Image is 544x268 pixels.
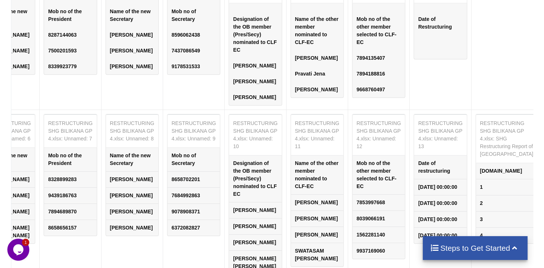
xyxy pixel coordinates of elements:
td: Name of the other member nominated to CLF-EC [291,155,343,194]
td: 9668760497 [352,81,405,97]
td: Name of the other member nominated to CLF-EC [291,11,343,50]
iframe: chat widget [7,239,31,261]
td: [PERSON_NAME] [106,27,158,43]
td: [PERSON_NAME] [106,187,158,203]
td: 7853997668 [352,194,405,210]
td: Mob no of the President [44,147,96,171]
h4: Steps to Get Started [430,243,521,253]
td: Mob no of Secretary [167,3,220,27]
td: [DATE] 00:00:00 [414,211,466,227]
td: 7500201593 [44,43,96,58]
td: 8658656157 [44,219,96,235]
td: [PERSON_NAME] [229,58,281,73]
td: [DOMAIN_NAME] [476,163,537,179]
td: 6372082827 [167,219,220,235]
td: [PERSON_NAME] [291,226,343,242]
td: 1562281140 [352,226,405,242]
td: 8596062438 [167,27,220,43]
td: Mob no of Secretary [167,147,220,171]
td: SWATASAM [PERSON_NAME] [291,242,343,266]
td: [PERSON_NAME] [291,194,343,210]
td: 9178531533 [167,58,220,74]
td: [DATE] 00:00:00 [414,227,466,243]
td: Name of the new Secretary [106,3,158,27]
td: 8287144063 [44,27,96,43]
td: [PERSON_NAME] [291,50,343,66]
td: 1 [476,179,537,195]
td: [PERSON_NAME] [229,234,281,250]
td: [PERSON_NAME] [106,203,158,219]
td: Mob no of the other member selected to CLF-EC [352,11,405,50]
td: 7684992863 [167,187,220,203]
td: [PERSON_NAME] [229,218,281,234]
td: 2 [476,195,537,211]
td: Name of the new Secretary [106,147,158,171]
td: Mob no of the other member selected to CLF-EC [352,155,405,194]
td: [PERSON_NAME] [291,210,343,226]
td: 8339923779 [44,58,96,74]
td: Date of restructuring [414,155,466,179]
td: 8039066191 [352,210,405,226]
td: 9937169060 [352,242,405,258]
td: 4 [476,227,537,243]
td: [PERSON_NAME] [229,73,281,89]
td: 8658702201 [167,171,220,187]
td: Pravati Jena [291,66,343,81]
td: 3 [476,211,537,227]
td: 7894689870 [44,203,96,219]
td: 7437086549 [167,43,220,58]
td: Date of Restructuring [414,11,466,34]
td: 7894188816 [352,66,405,81]
td: 9078908371 [167,203,220,219]
td: [DATE] 00:00:00 [414,195,466,211]
td: Designation of the OB member (Pres/Secy) nominated to CLF EC [229,11,281,58]
td: Designation of the OB member (Pres/Secy) nominated to CLF EC [229,155,281,202]
td: Mob no of the President [44,3,96,27]
td: 8328899283 [44,171,96,187]
td: [PERSON_NAME] [229,89,281,105]
td: [DATE] 00:00:00 [414,179,466,195]
td: [PERSON_NAME] [106,43,158,58]
td: [PERSON_NAME] [106,171,158,187]
td: [PERSON_NAME] [106,58,158,74]
td: [PERSON_NAME] [229,202,281,218]
td: [PERSON_NAME] [291,81,343,97]
td: 7894135407 [352,50,405,66]
td: [PERSON_NAME] [106,219,158,235]
td: 9439186763 [44,187,96,203]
